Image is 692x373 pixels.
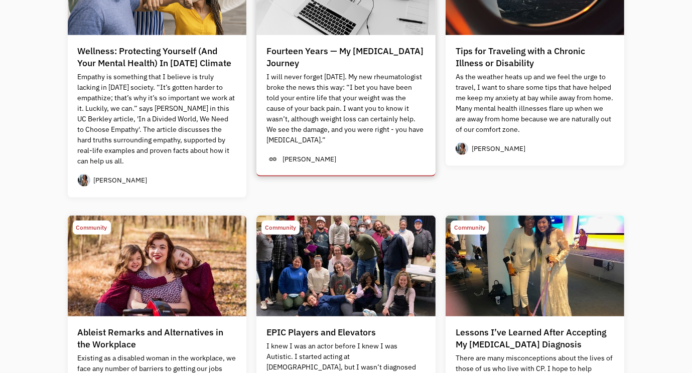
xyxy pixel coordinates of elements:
div: [PERSON_NAME] [472,144,525,153]
p: I will never forget [DATE]. My new rheumatologist broke the news this way: “I bet you have been t... [266,72,426,145]
div: Ableist Remarks and Alternatives in the Workplace [78,326,237,350]
div: EPIC Players and Elevators [266,326,376,338]
div: Wellness: Protecting Yourself (And Your Mental Health) In [DATE] Climate [78,45,237,69]
div: Tips for Traveling with a Chronic Illness or Disability [456,45,615,69]
div: Community [454,222,485,234]
div: Community [265,222,296,234]
div: Fourteen Years — My [MEDICAL_DATA] Journey [266,45,426,69]
div: [PERSON_NAME] [94,175,148,185]
div: [PERSON_NAME] [283,154,336,164]
p: As the weather heats up and we feel the urge to travel, I want to share some tips that have helpe... [456,72,615,135]
div: Lessons I’ve Learned After Accepting My [MEDICAL_DATA] Diagnosis [456,326,615,350]
div: Community [76,222,107,234]
p: Empathy is something that I believe is truly lacking in [DATE] society. “It’s gotten harder to em... [78,72,237,166]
